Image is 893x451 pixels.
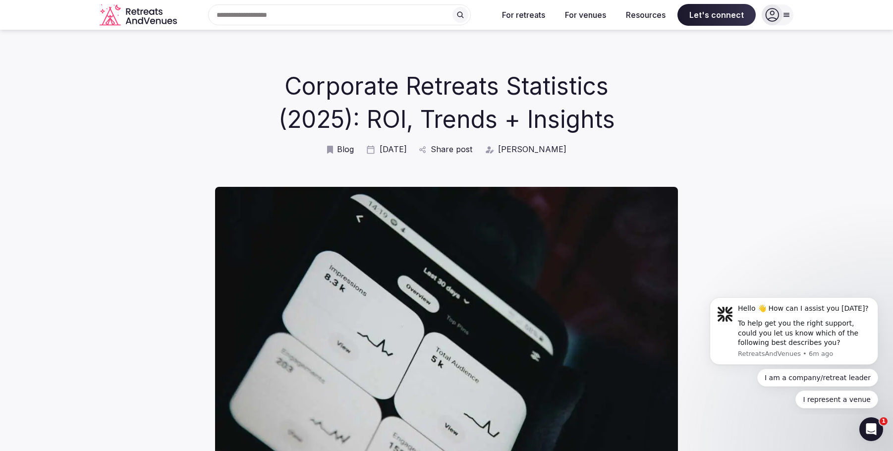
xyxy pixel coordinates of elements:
[880,417,888,425] span: 1
[337,144,354,155] span: Blog
[431,144,472,155] span: Share post
[327,144,354,155] a: Blog
[859,417,883,441] iframe: Intercom live chat
[695,288,893,414] iframe: Intercom notifications message
[557,4,614,26] button: For venues
[498,144,566,155] span: [PERSON_NAME]
[484,144,566,155] a: [PERSON_NAME]
[677,4,756,26] span: Let's connect
[100,4,179,26] a: Visit the homepage
[618,4,673,26] button: Resources
[244,69,649,136] h1: Corporate Retreats Statistics (2025): ROI, Trends + Insights
[100,4,179,26] svg: Retreats and Venues company logo
[494,4,553,26] button: For retreats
